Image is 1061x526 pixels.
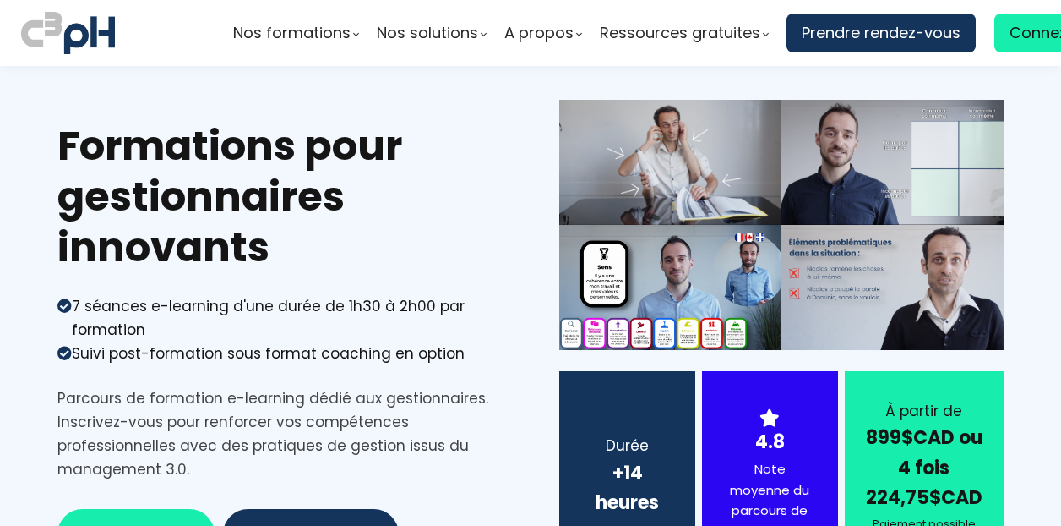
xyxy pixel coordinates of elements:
[72,294,502,342] div: 7 séances e-learning d'une durée de 1h30 à 2h00 par formation
[600,20,760,46] span: Ressources gratuites
[866,425,982,510] strong: 899$CAD ou 4 fois 224,75$CAD
[57,121,502,273] h1: Formations pour gestionnaires innovants
[504,20,574,46] span: A propos
[21,8,115,58] img: logo C3PH
[377,20,478,46] span: Nos solutions
[596,460,659,516] b: +14 heures
[72,342,465,365] div: Suivi post-formation sous format coaching en option
[755,429,785,455] strong: 4.8
[786,14,976,52] a: Prendre rendez-vous
[57,386,502,481] div: Parcours de formation e-learning dédié aux gestionnaires. Inscrivez-vous pour renforcer vos compé...
[802,20,960,46] span: Prendre rendez-vous
[580,434,673,458] div: Durée
[233,20,351,46] span: Nos formations
[866,399,982,423] div: À partir de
